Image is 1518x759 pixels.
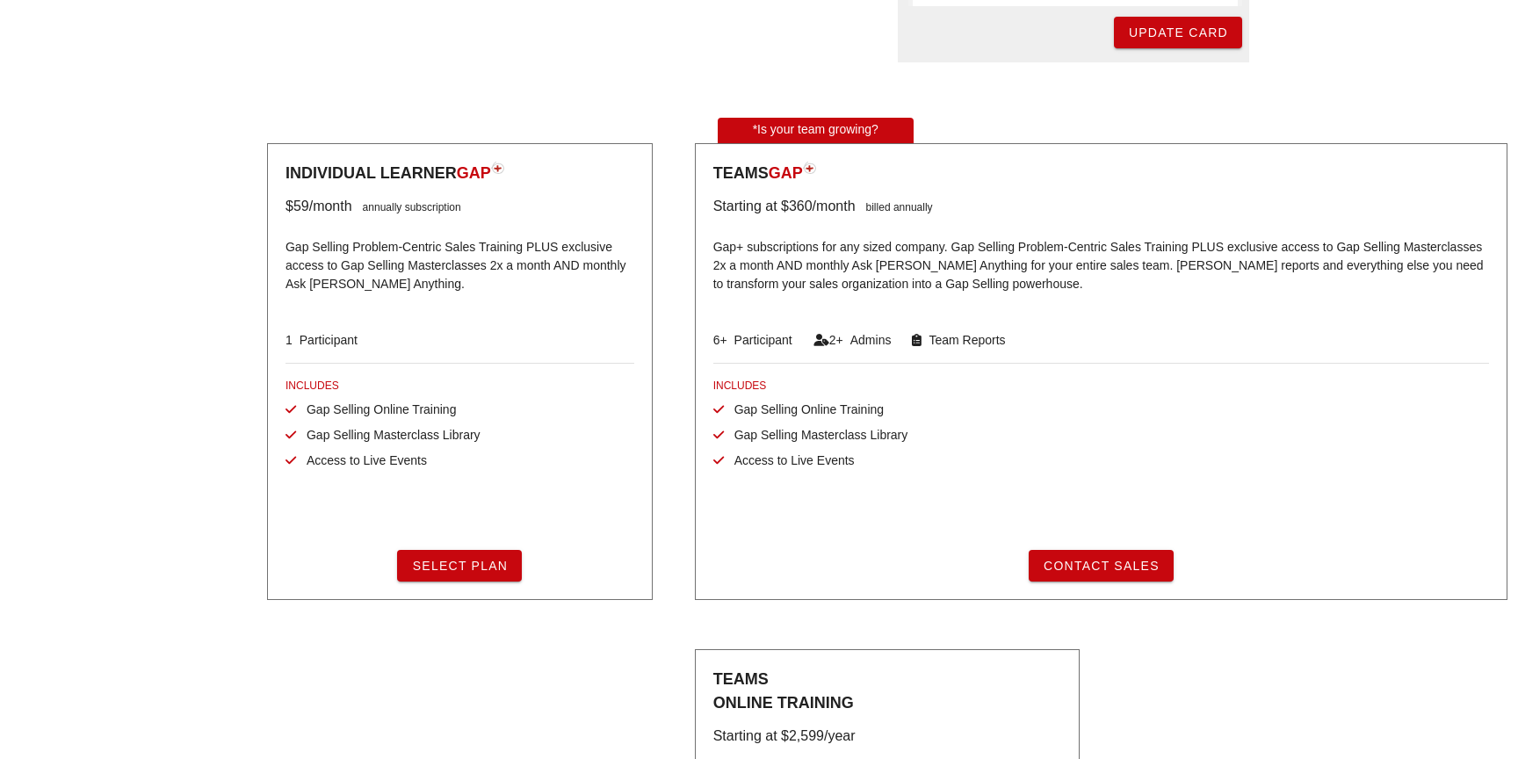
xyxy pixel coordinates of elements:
span: Access to Live Events [296,453,427,467]
span: GAP [457,164,491,182]
div: Starting at $360 [713,196,813,217]
span: Admins [843,333,892,347]
span: Gap Selling Online Training [724,402,884,416]
button: Select Plan [397,550,522,582]
span: Participant [293,333,358,347]
div: $59 [286,196,309,217]
div: /year [824,726,856,747]
div: Individual Learner [286,162,634,185]
div: Teams [713,668,1062,715]
span: Gap Selling Online Training [296,402,456,416]
span: 6+ [713,333,727,347]
div: INCLUDES [713,378,1489,394]
button: Update Card [1114,17,1242,48]
span: Team Reports [922,333,1005,347]
div: Teams [713,162,1489,185]
span: Select Plan [411,559,508,573]
span: 1 [286,333,293,347]
span: 2+ [829,333,843,347]
div: billed annually [856,196,933,217]
span: Participant [727,333,792,347]
span: Gap Selling Masterclass Library [296,428,481,442]
p: Gap+ subscriptions for any sized company. Gap Selling Problem-Centric Sales Training PLUS exclusi... [713,228,1489,307]
button: Contact Sales [1029,550,1174,582]
div: ONLINE TRAINING [713,691,1062,715]
div: /month [813,196,856,217]
span: GAP [769,164,803,182]
div: annually subscription [352,196,461,217]
p: Gap Selling Problem-Centric Sales Training PLUS exclusive access to Gap Selling Masterclasses 2x ... [286,228,634,307]
div: /month [309,196,352,217]
img: plan-icon [803,162,816,174]
span: Gap Selling Masterclass Library [724,428,908,442]
span: Update Card [1128,25,1228,40]
img: plan-icon [491,162,504,174]
div: *Is your team growing? [718,118,914,143]
span: Contact Sales [1043,559,1160,573]
span: Access to Live Events [724,453,855,467]
div: Starting at $2,599 [713,726,824,747]
div: INCLUDES [286,378,634,394]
